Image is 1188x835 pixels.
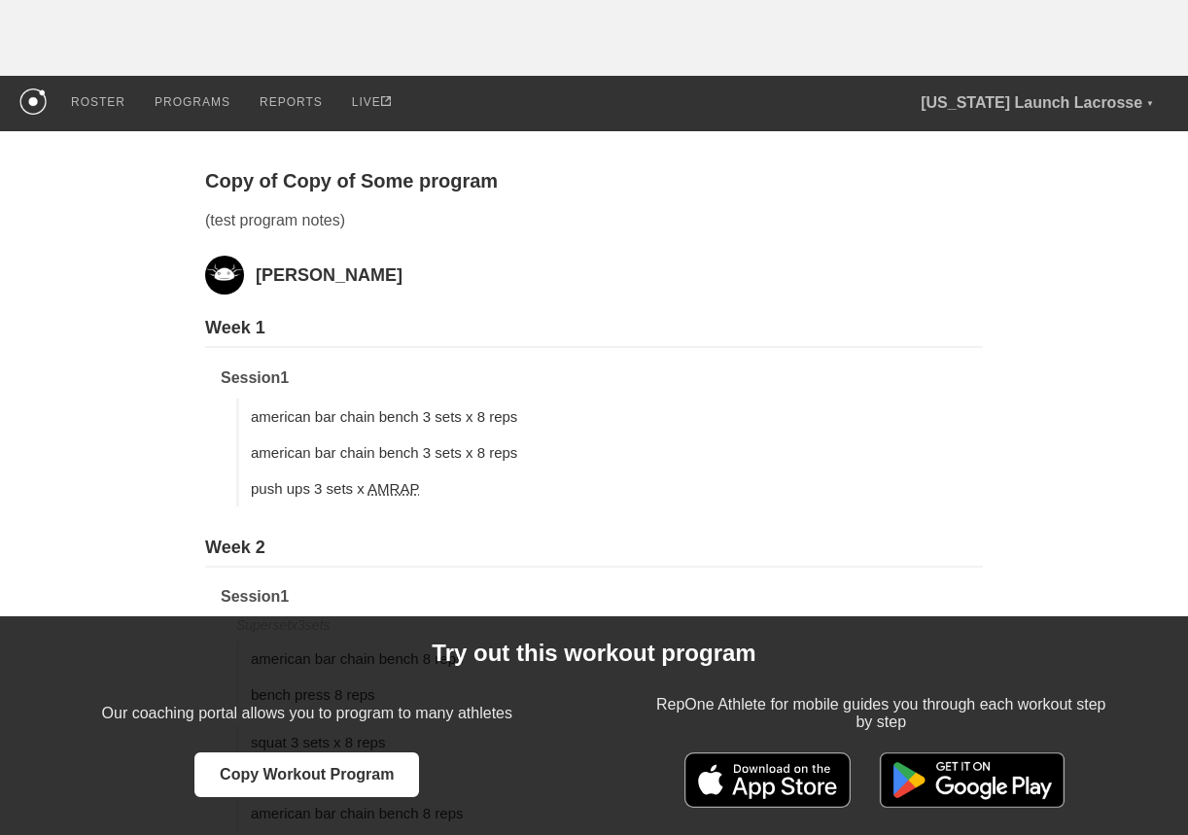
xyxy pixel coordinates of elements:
[194,752,419,797] button: Copy Workout Program
[260,76,323,128] div: REPORTS
[102,690,512,737] p: Our coaching portal allows you to program to many athletes
[140,76,245,128] a: PROGRAMS
[432,640,755,667] h3: Try out this workout program
[221,369,983,387] h4: Session 1
[71,76,125,128] div: ROSTER
[251,480,419,497] span: push ups 3 sets x
[352,76,391,128] div: LIVE
[251,408,517,425] span: american bar chain bench 3 sets x 8 reps
[155,76,230,128] div: PROGRAMS
[19,88,47,115] img: logo
[205,538,983,568] h3: Week 2
[367,480,419,497] span: AMRAP
[684,752,851,808] img: Download on the App Store
[921,76,1169,131] div: [US_STATE] Launch Lacrosse
[205,256,244,295] img: Oguz Yildiz
[866,752,1078,808] img: Get it on Google Play
[221,588,983,606] h4: Session 1
[205,208,983,233] p: (test program notes)
[251,444,517,461] span: american bar chain bench 3 sets x 8 reps
[1146,96,1154,112] div: ▼
[1091,742,1188,835] iframe: Chat Widget
[56,76,140,128] a: ROSTER
[337,76,405,128] a: LIVE
[652,690,1110,737] p: RepOne Athlete for mobile guides you through each workout step by step
[205,170,983,192] h2: Copy of Copy of Some program
[256,265,402,286] span: [PERSON_NAME]
[205,318,983,348] h3: Week 1
[245,76,337,128] a: REPORTS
